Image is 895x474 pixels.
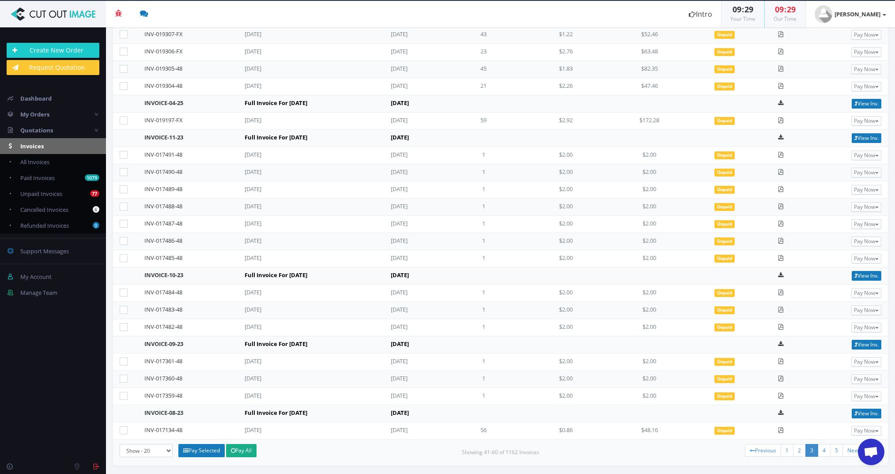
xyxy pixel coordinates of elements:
a: INV-017483-48 [144,305,182,313]
td: $1.83 [525,61,607,78]
span: Paid Invoices [20,174,55,182]
span: Unpaid [714,31,735,39]
a: [PERSON_NAME] [806,1,895,27]
div: [DATE] [245,288,333,297]
div: [DATE] [245,30,333,38]
b: 1079 [85,174,99,181]
td: [DATE] [384,302,442,319]
div: Open chat [858,439,884,465]
a: INV-017486-48 [144,237,182,245]
a: View Inv. [852,409,881,418]
div: [DATE] [245,47,333,56]
td: [DATE] [384,250,442,267]
td: 1 [442,250,525,267]
span: Unpaid Invoices [20,190,62,198]
td: 1 [442,147,525,164]
td: Full Invoice For [DATE] [238,95,385,113]
button: Pay Now [851,219,881,229]
td: $2.00 [607,216,693,233]
button: Pay Now [851,202,881,212]
td: $2.00 [607,354,693,371]
td: 56 [442,422,525,440]
span: Unpaid [714,306,735,314]
a: INV-017361-48 [144,357,182,365]
button: Pay Now [851,391,881,401]
span: 29 [744,4,753,15]
td: Full Invoice For [DATE] [238,405,385,422]
td: $2.00 [525,371,607,388]
span: 29 [787,4,796,15]
button: Pay Now [851,426,881,436]
td: 1 [442,388,525,405]
td: [DATE] [384,95,525,113]
a: Pay Selected [178,444,225,457]
a: Pay All [226,444,257,457]
td: [DATE] [384,181,442,199]
button: Pay Now [851,374,881,384]
div: [DATE] [245,374,333,383]
strong: [PERSON_NAME] [835,10,880,18]
button: Pay Now [851,64,881,74]
div: [DATE] [245,150,333,159]
td: $2.00 [607,371,693,388]
span: Unpaid [714,427,735,435]
td: $0.86 [525,422,607,440]
td: [DATE] [384,319,442,336]
div: [DATE] [245,357,333,365]
a: INV-017490-48 [144,168,182,176]
b: 0 [93,222,99,229]
td: [DATE] [384,61,442,78]
span: My Account [20,273,52,281]
td: Full Invoice For [DATE] [238,267,385,285]
small: Showing 41-60 of 1162 Invoices [462,448,539,456]
span: Support Messages [20,247,69,255]
div: [DATE] [245,426,333,434]
a: INVOICE-11-23 [144,133,183,141]
b: 6 [93,206,99,213]
a: INV-017487-48 [144,219,182,227]
a: INV-017484-48 [144,288,182,296]
a: 2 [793,444,806,457]
td: $48.16 [607,422,693,440]
a: Request Quotation [7,60,99,75]
td: [DATE] [384,233,442,250]
button: Pay Now [851,254,881,263]
span: Refunded Invoices [20,222,69,229]
button: Pay Now [851,82,881,91]
a: INVOICE-09-23 [144,340,183,348]
td: [DATE] [384,164,442,181]
a: INV-019197-FX [144,116,183,124]
b: 77 [90,190,99,197]
div: [DATE] [245,202,333,211]
td: [DATE] [384,371,442,388]
a: INV-017489-48 [144,185,182,193]
td: [DATE] [384,147,442,164]
td: $2.76 [525,44,607,61]
td: [DATE] [384,130,525,147]
td: $52.46 [607,26,693,44]
button: Pay Now [851,288,881,298]
td: $2.00 [607,285,693,302]
div: [DATE] [245,254,333,262]
td: 1 [442,164,525,181]
td: $2.00 [607,302,693,319]
button: Pay Now [851,47,881,57]
td: $82.35 [607,61,693,78]
a: INV-019307-FX [144,30,183,38]
td: 1 [442,285,525,302]
td: 23 [442,44,525,61]
a: 5 [830,444,843,457]
td: 45 [442,61,525,78]
td: 1 [442,181,525,199]
img: Cut Out Image [7,8,99,21]
td: 1 [442,199,525,216]
a: INV-017360-48 [144,374,182,382]
td: 43 [442,26,525,44]
div: [DATE] [245,237,333,245]
td: [DATE] [384,422,442,440]
a: INVOICE-08-23 [144,409,183,417]
a: Intro [680,1,721,27]
span: Unpaid [714,237,735,245]
a: INV-019304-48 [144,82,182,90]
span: Manage Team [20,289,57,297]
